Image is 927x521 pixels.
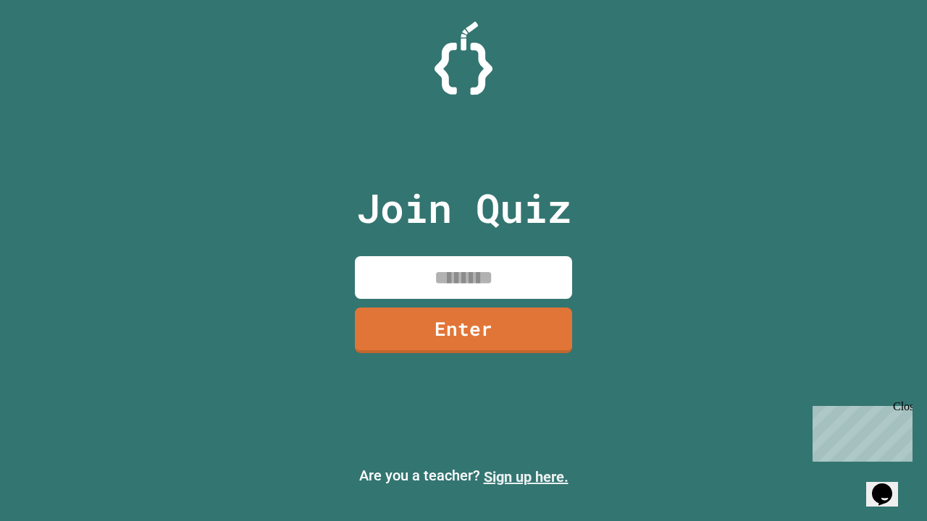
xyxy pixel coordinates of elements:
a: Sign up here. [484,468,569,486]
iframe: chat widget [866,463,913,507]
p: Are you a teacher? [12,465,915,488]
a: Enter [355,308,572,353]
div: Chat with us now!Close [6,6,100,92]
iframe: chat widget [807,400,913,462]
p: Join Quiz [356,178,571,238]
img: Logo.svg [435,22,492,95]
